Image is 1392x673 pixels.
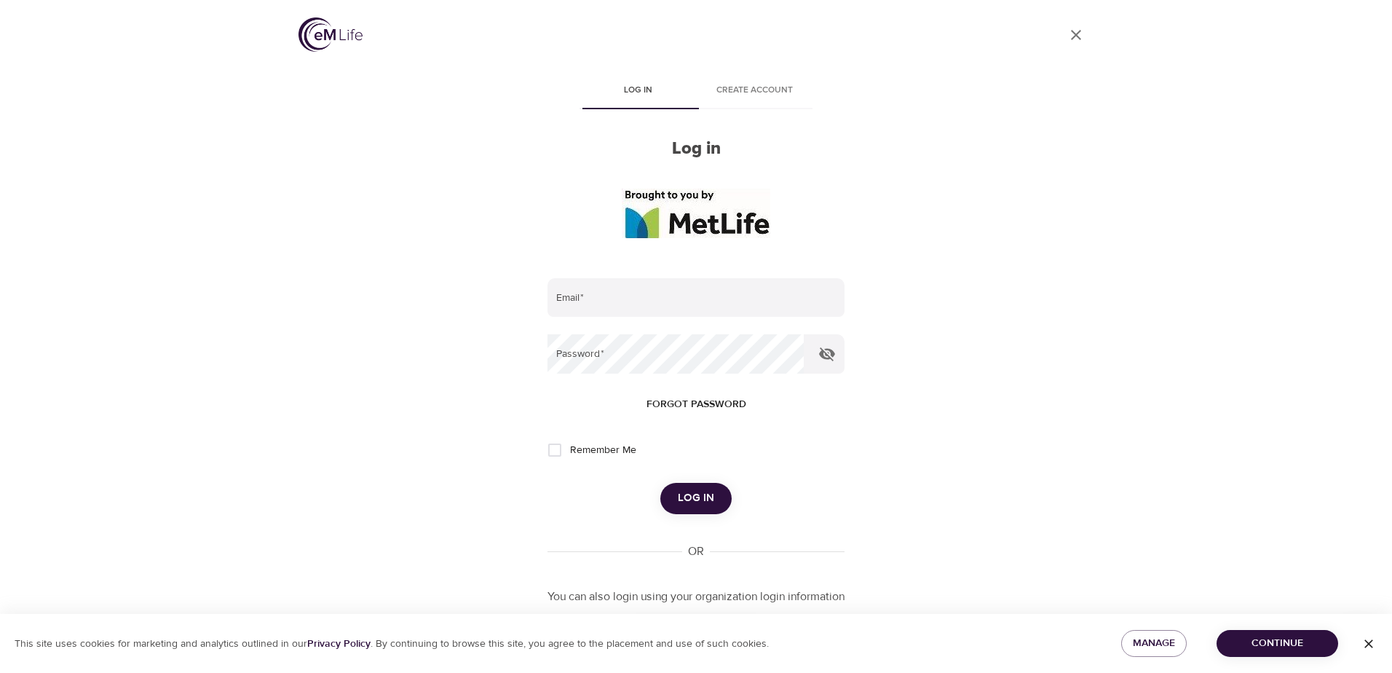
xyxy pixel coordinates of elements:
span: Manage [1133,634,1175,653]
h2: Log in [547,138,845,160]
span: Log in [588,83,687,98]
a: Privacy Policy [307,637,371,650]
div: disabled tabs example [547,74,845,109]
p: You can also login using your organization login information [547,589,845,605]
img: logo [298,17,363,52]
span: Log in [678,489,714,508]
span: Create account [705,83,804,98]
span: Forgot password [646,395,746,414]
span: Remember Me [570,443,636,458]
button: Continue [1217,630,1338,657]
button: Forgot password [641,391,752,418]
button: Log in [660,483,732,513]
div: OR [682,543,710,560]
span: Continue [1228,634,1326,653]
a: close [1059,17,1094,52]
button: Manage [1121,630,1187,657]
img: logo_960%20v2.jpg [622,189,770,238]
